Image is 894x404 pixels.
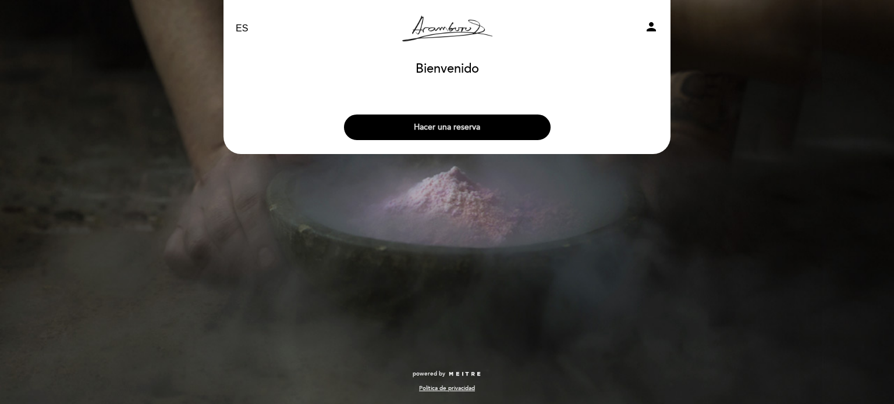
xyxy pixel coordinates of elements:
a: [PERSON_NAME] Resto [374,13,520,45]
a: powered by [413,370,481,378]
button: person [644,20,658,38]
img: MEITRE [448,371,481,377]
button: Hacer una reserva [344,115,551,140]
h1: Bienvenido [416,62,479,76]
i: person [644,20,658,34]
a: Política de privacidad [419,384,475,392]
span: powered by [413,370,445,378]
